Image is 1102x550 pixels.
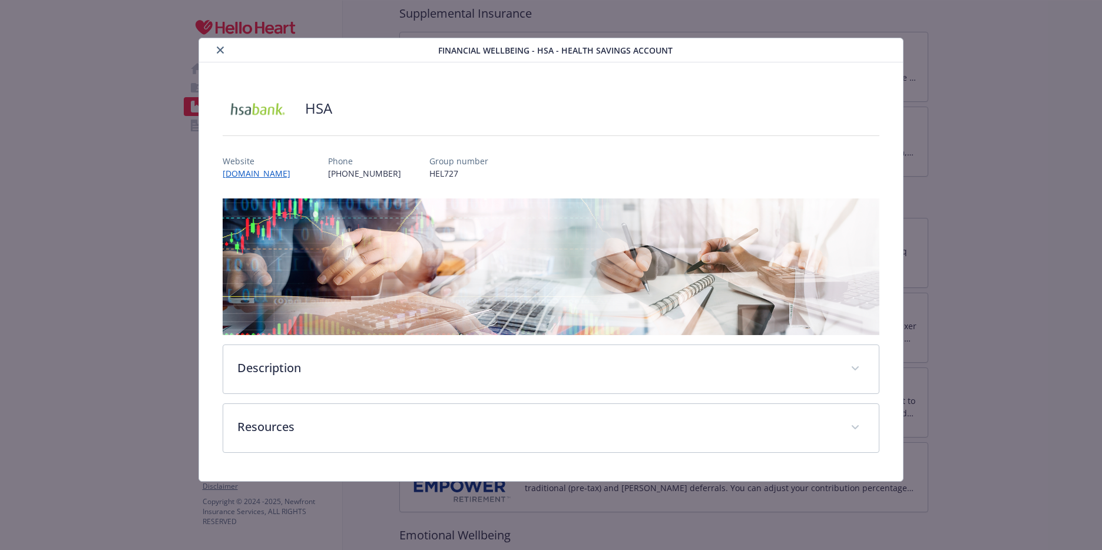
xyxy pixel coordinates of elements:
p: Group number [429,155,488,167]
p: Phone [328,155,401,167]
div: details for plan Financial Wellbeing - HSA - Health Savings Account [110,38,992,482]
h2: HSA [305,98,332,118]
img: banner [223,198,879,335]
button: close [213,43,227,57]
div: Resources [223,404,879,452]
p: Resources [237,418,836,436]
div: Description [223,345,879,393]
a: [DOMAIN_NAME] [223,168,300,179]
p: HEL727 [429,167,488,180]
p: Website [223,155,300,167]
span: Financial Wellbeing - HSA - Health Savings Account [438,44,673,57]
p: [PHONE_NUMBER] [328,167,401,180]
p: Description [237,359,836,377]
img: HSA Bank [223,91,293,126]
